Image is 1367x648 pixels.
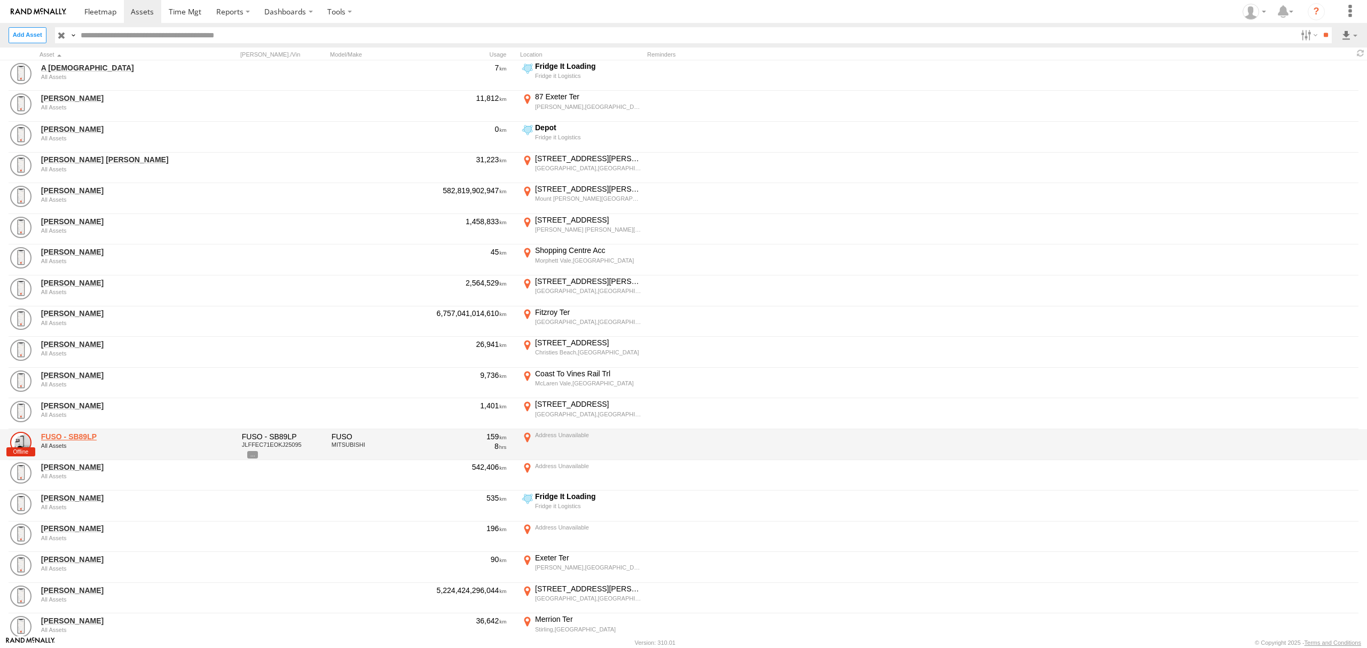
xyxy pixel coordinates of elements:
[432,493,507,503] div: 535
[520,61,643,90] label: Click to View Current Location
[535,276,641,286] div: [STREET_ADDRESS][PERSON_NAME]
[41,432,187,441] a: FUSO - SB89LP
[432,124,507,134] div: 0
[41,289,187,295] div: undefined
[520,430,643,459] label: Click to View Current Location
[647,51,818,58] div: Reminders
[1297,27,1319,43] label: Search Filter Options
[10,370,32,392] a: View Asset Details
[10,524,32,545] a: View Asset Details
[247,451,258,459] span: View Asset Details to show all tags
[535,502,641,510] div: Fridge it Logistics
[432,63,507,73] div: 7
[432,555,507,564] div: 90
[41,535,187,541] div: undefined
[40,51,189,58] div: Click to Sort
[10,586,32,607] a: View Asset Details
[41,196,187,203] div: undefined
[520,246,643,274] label: Click to View Current Location
[332,432,425,441] div: FUSO
[41,627,187,633] div: undefined
[10,278,32,299] a: View Asset Details
[520,276,643,305] label: Click to View Current Location
[520,553,643,582] label: Click to View Current Location
[41,381,187,388] div: undefined
[10,247,32,268] a: View Asset Details
[41,124,187,134] a: [PERSON_NAME]
[535,584,641,594] div: [STREET_ADDRESS][PERSON_NAME]
[535,92,641,101] div: 87 Exeter Ter
[535,564,641,571] div: [PERSON_NAME],[GEOGRAPHIC_DATA]
[242,441,324,448] div: JLFFEC71EOKJ25095
[535,195,641,202] div: Mount [PERSON_NAME][GEOGRAPHIC_DATA]
[10,124,32,146] a: View Asset Details
[520,584,643,613] label: Click to View Current Location
[10,401,32,422] a: View Asset Details
[520,51,643,58] div: Location
[520,338,643,367] label: Click to View Current Location
[520,154,643,183] label: Click to View Current Location
[520,399,643,428] label: Click to View Current Location
[10,462,32,484] a: View Asset Details
[535,61,641,71] div: Fridge It Loading
[520,92,643,121] label: Click to View Current Location
[41,473,187,479] div: undefined
[520,492,643,520] label: Click to View Current Location
[10,339,32,361] a: View Asset Details
[10,616,32,637] a: View Asset Details
[535,410,641,418] div: [GEOGRAPHIC_DATA],[GEOGRAPHIC_DATA]
[432,309,507,318] div: 6,757,041,014,610
[41,401,187,410] a: [PERSON_NAME]
[41,320,187,326] div: undefined
[41,524,187,533] a: [PERSON_NAME]
[41,504,187,510] div: undefined
[535,184,641,194] div: [STREET_ADDRESS][PERSON_NAME]
[535,307,641,317] div: Fitzroy Ter
[432,616,507,626] div: 36,642
[242,432,324,441] div: FUSO - SB89LP
[41,227,187,234] div: undefined
[10,155,32,176] a: View Asset Details
[432,93,507,103] div: 11,812
[41,339,187,349] a: [PERSON_NAME]
[432,524,507,533] div: 196
[68,27,77,43] label: Search Query
[535,246,641,255] div: Shopping Centre Acc
[41,370,187,380] a: [PERSON_NAME]
[41,350,187,357] div: undefined
[520,369,643,398] label: Click to View Current Location
[430,51,516,58] div: Usage
[1239,4,1270,20] div: Peter Lu
[432,217,507,226] div: 1,458,833
[41,93,187,103] a: [PERSON_NAME]
[10,432,32,453] a: View Asset Details
[432,339,507,349] div: 26,941
[535,318,641,326] div: [GEOGRAPHIC_DATA],[GEOGRAPHIC_DATA]
[520,215,643,244] label: Click to View Current Location
[520,184,643,213] label: Click to View Current Location
[10,493,32,515] a: View Asset Details
[535,123,641,132] div: Depot
[10,217,32,238] a: View Asset Details
[6,637,55,648] a: Visit our Website
[535,553,641,563] div: Exeter Ter
[432,370,507,380] div: 9,736
[1354,49,1367,59] span: Refresh
[535,349,641,356] div: Christies Beach,[GEOGRAPHIC_DATA]
[41,596,187,603] div: undefined
[330,51,426,58] div: Model/Make
[432,462,507,472] div: 542,406
[41,586,187,595] a: [PERSON_NAME]
[41,258,187,264] div: undefined
[41,555,187,564] a: [PERSON_NAME]
[520,123,643,152] label: Click to View Current Location
[535,614,641,624] div: Merrion Ter
[41,217,187,226] a: [PERSON_NAME]
[41,247,187,257] a: [PERSON_NAME]
[432,247,507,257] div: 45
[635,639,675,646] div: Version: 310.01
[535,338,641,347] div: [STREET_ADDRESS]
[10,186,32,207] a: View Asset Details
[535,595,641,602] div: [GEOGRAPHIC_DATA],[GEOGRAPHIC_DATA]
[41,565,187,572] div: undefined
